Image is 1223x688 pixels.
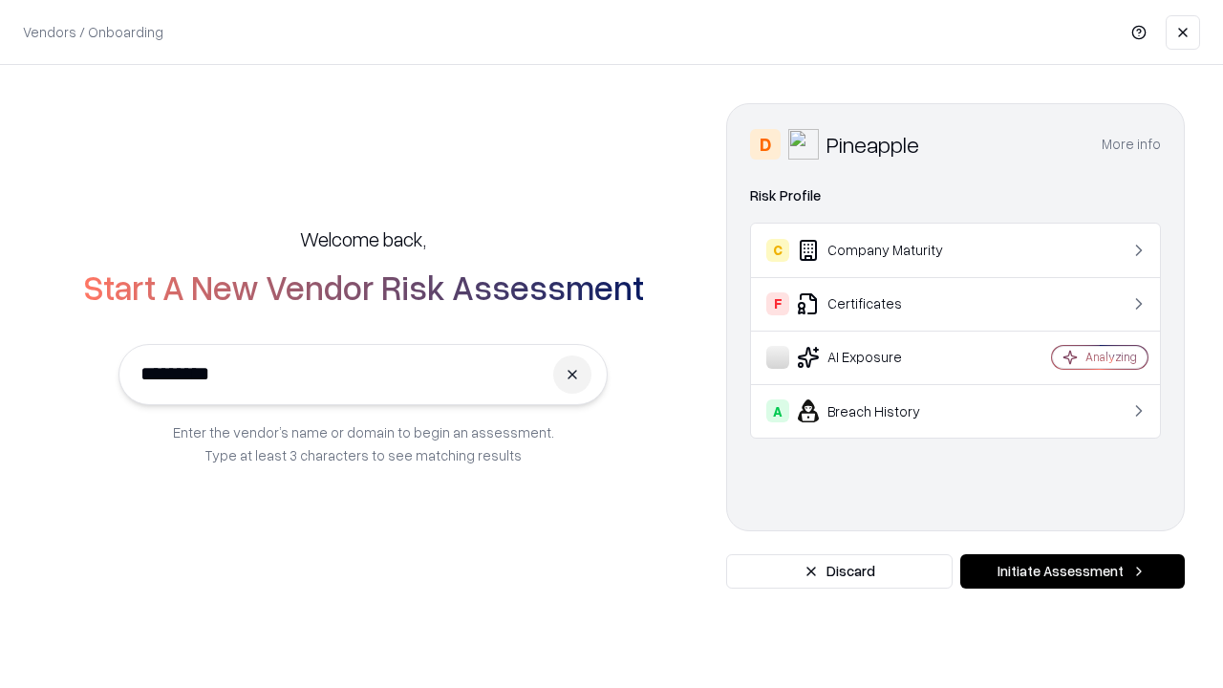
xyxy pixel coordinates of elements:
[173,420,554,466] p: Enter the vendor’s name or domain to begin an assessment. Type at least 3 characters to see match...
[960,554,1185,589] button: Initiate Assessment
[766,292,995,315] div: Certificates
[300,226,426,252] h5: Welcome back,
[1102,127,1161,161] button: More info
[83,268,644,306] h2: Start A New Vendor Risk Assessment
[23,22,163,42] p: Vendors / Onboarding
[826,129,919,160] div: Pineapple
[788,129,819,160] img: Pineapple
[766,239,789,262] div: C
[766,346,995,369] div: AI Exposure
[766,399,995,422] div: Breach History
[766,399,789,422] div: A
[750,184,1161,207] div: Risk Profile
[766,239,995,262] div: Company Maturity
[1085,349,1137,365] div: Analyzing
[750,129,781,160] div: D
[726,554,953,589] button: Discard
[766,292,789,315] div: F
